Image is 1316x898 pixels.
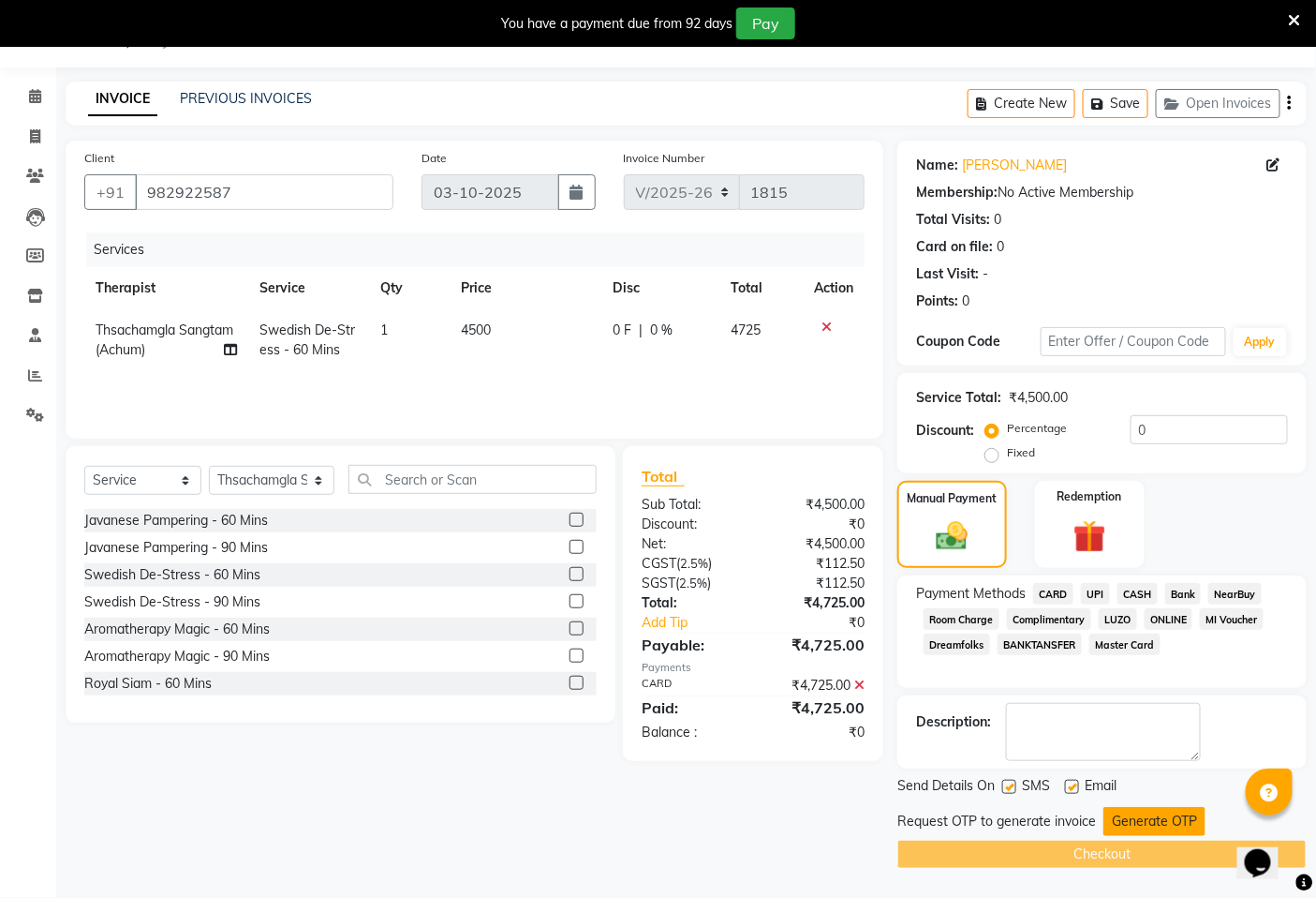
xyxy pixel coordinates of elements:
[642,575,675,591] span: SGST
[924,634,990,655] span: Dreamfolks
[84,174,137,210] button: +91
[1081,583,1110,605] span: UPI
[501,14,732,34] div: You have a payment due from 92 days
[1089,634,1161,655] span: Master Card
[84,620,270,639] div: Aromatherapy Magic - 60 Mins
[650,321,673,340] span: 0 %
[1237,823,1297,879] iframe: chat widget
[451,267,601,309] th: Price
[983,264,988,284] div: -
[381,322,389,338] span: 1
[775,613,880,633] div: ₹0
[86,232,879,267] div: Services
[628,534,753,554] div: Net:
[1085,776,1116,800] span: Email
[642,660,865,676] div: Payments
[84,150,114,167] label: Client
[84,511,268,531] div: Javanese Pampering - 60 Mins
[732,322,762,338] span: 4725
[613,321,631,340] span: 0 F
[916,183,1288,202] div: No Active Membership
[916,183,998,202] div: Membership:
[180,90,312,107] a: PREVIOUS INVOICES
[753,554,879,574] div: ₹112.50
[1022,776,1050,800] span: SMS
[601,267,720,309] th: Disc
[916,712,991,732] div: Description:
[628,515,753,534] div: Discount:
[753,534,879,554] div: ₹4,500.00
[679,576,707,591] span: 2.5%
[628,593,753,613] div: Total:
[962,156,1067,175] a: [PERSON_NAME]
[897,776,995,800] span: Send Details On
[753,676,879,696] div: ₹4,725.00
[736,7,795,39] button: Pay
[916,332,1040,352] div: Coupon Code
[994,210,1001,230] div: 0
[84,565,260,585] div: Swedish De-Stress - 60 Mins
[998,634,1082,655] span: BANKTANSFER
[628,723,753,742] div: Balance :
[1156,89,1280,118] button: Open Invoices
[624,150,705,167] label: Invoice Number
[1041,327,1226,356] input: Enter Offer / Coupon Code
[753,574,879,593] div: ₹112.50
[916,584,1026,604] span: Payment Methods
[1007,608,1091,630] span: Complimentary
[628,554,753,574] div: ( )
[84,647,270,666] div: Aromatherapy Magic - 90 Mins
[84,267,248,309] th: Therapist
[916,421,974,441] div: Discount:
[1007,444,1035,461] label: Fixed
[628,676,753,696] div: CARD
[924,608,999,630] span: Room Charge
[1057,488,1122,505] label: Redemption
[421,150,447,167] label: Date
[1145,608,1193,630] span: ONLINE
[248,267,369,309] th: Service
[1234,328,1287,356] button: Apply
[916,292,958,311] div: Points:
[1007,420,1067,437] label: Percentage
[1208,583,1262,605] span: NearBuy
[642,467,685,486] span: Total
[628,495,753,515] div: Sub Total:
[96,322,233,358] span: Thsachamgla Sangtam (Achum)
[720,267,804,309] th: Total
[753,495,879,515] div: ₹4,500.00
[753,634,879,656] div: ₹4,725.00
[968,89,1075,118] button: Create New
[1165,583,1202,605] span: Bank
[680,556,708,571] span: 2.5%
[628,574,753,593] div: ( )
[908,490,998,507] label: Manual Payment
[753,593,879,613] div: ₹4,725.00
[84,538,268,558] div: Javanese Pampering - 90 Mins
[135,174,393,210] input: Search by Name/Mobile/Email/Code
[462,322,492,338] span: 4500
[916,264,979,284] div: Last Visit:
[753,696,879,719] div: ₹4,725.00
[803,267,865,309] th: Action
[962,292,969,311] div: 0
[916,388,1001,408] div: Service Total:
[84,592,260,612] div: Swedish De-Stress - 90 Mins
[642,555,676,572] span: CGST
[639,321,643,340] span: |
[916,156,958,175] div: Name:
[1099,608,1137,630] span: LUZO
[370,267,451,309] th: Qty
[1063,516,1116,558] img: _gift.svg
[1083,89,1148,118] button: Save
[88,82,157,116] a: INVOICE
[628,634,753,656] div: Payable:
[628,696,753,719] div: Paid:
[916,210,990,230] div: Total Visits:
[753,723,879,742] div: ₹0
[348,465,597,494] input: Search or Scan
[916,237,993,257] div: Card on file:
[84,674,212,694] div: Royal Siam - 60 Mins
[1009,388,1068,408] div: ₹4,500.00
[1033,583,1073,605] span: CARD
